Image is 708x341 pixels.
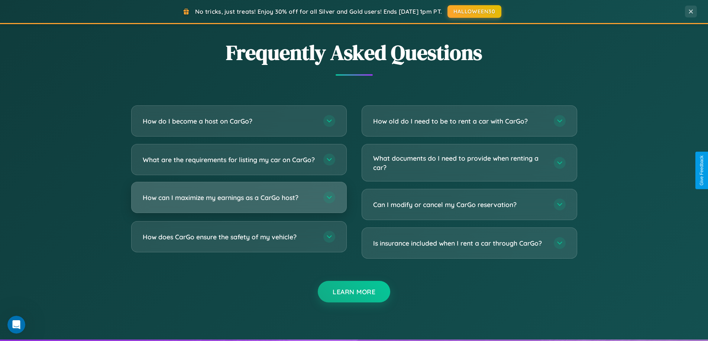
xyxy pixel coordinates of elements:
[143,155,316,164] h3: What are the requirements for listing my car on CarGo?
[143,193,316,202] h3: How can I maximize my earnings as a CarGo host?
[373,154,546,172] h3: What documents do I need to provide when renting a car?
[373,239,546,248] h3: Is insurance included when I rent a car through CarGo?
[373,200,546,209] h3: Can I modify or cancel my CarGo reservation?
[195,8,442,15] span: No tricks, just treats! Enjoy 30% off for all Silver and Gold users! Ends [DATE] 1pm PT.
[373,117,546,126] h3: How old do I need to be to rent a car with CarGo?
[318,281,390,302] button: Learn More
[7,316,25,334] iframe: Intercom live chat
[131,38,577,67] h2: Frequently Asked Questions
[143,117,316,126] h3: How do I become a host on CarGo?
[447,5,501,18] button: HALLOWEEN30
[699,155,704,186] div: Give Feedback
[143,232,316,242] h3: How does CarGo ensure the safety of my vehicle?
